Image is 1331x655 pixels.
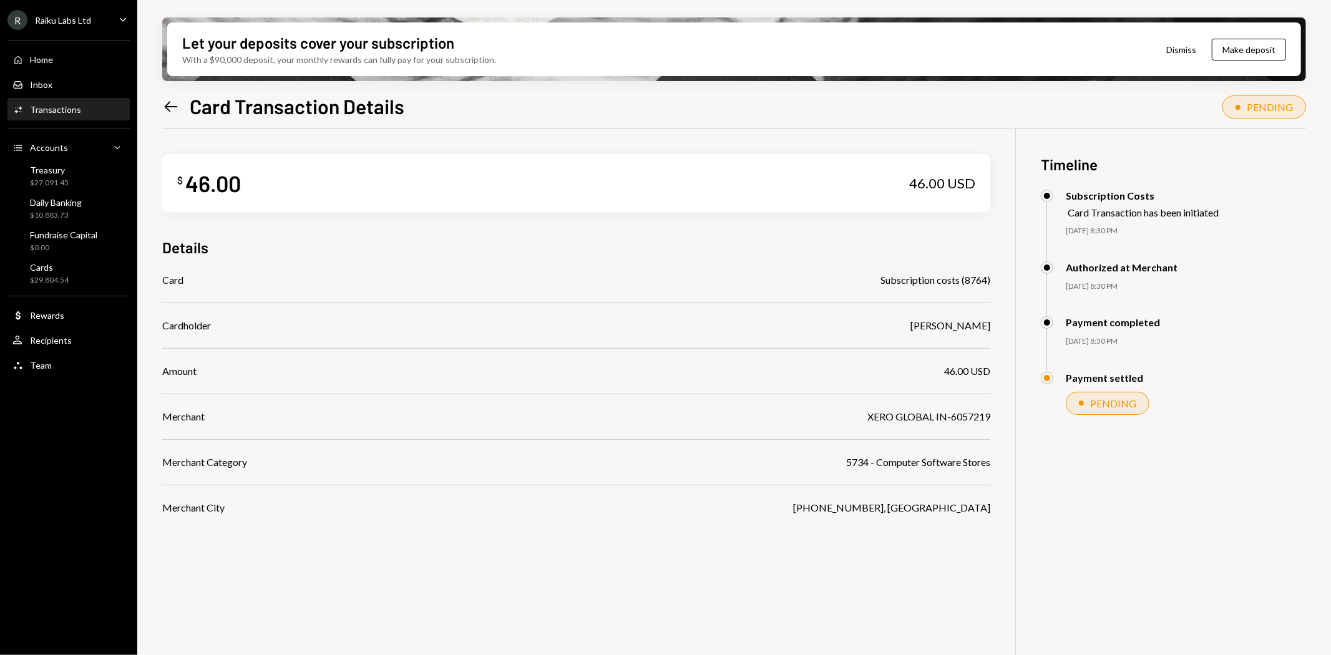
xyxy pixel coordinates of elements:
div: Subscription costs (8764) [880,273,990,288]
div: 46.00 [185,169,241,197]
div: With a $90,000 deposit, your monthly rewards can fully pay for your subscription. [182,53,496,66]
div: [DATE] 8:30 PM [1066,281,1306,292]
a: Home [7,48,130,70]
div: Raiku Labs Ltd [35,15,91,26]
div: [PHONE_NUMBER], [GEOGRAPHIC_DATA] [793,500,990,515]
div: Amount [162,364,197,379]
div: [DATE] 8:30 PM [1066,336,1306,347]
a: Fundraise Capital$0.00 [7,226,130,256]
div: $ [177,174,183,187]
div: Subscription Costs [1066,190,1219,201]
div: Inbox [30,79,52,90]
div: PENDING [1247,101,1293,113]
div: $10,883.73 [30,210,82,221]
div: Merchant City [162,500,225,515]
a: Team [7,354,130,376]
div: Daily Banking [30,197,82,208]
div: Home [30,54,53,65]
div: Rewards [30,310,64,321]
div: Card Transaction has been initiated [1068,206,1219,218]
h3: Details [162,237,208,258]
a: Daily Banking$10,883.73 [7,193,130,223]
a: Treasury$27,091.45 [7,161,130,191]
div: $29,804.54 [30,275,69,286]
div: Transactions [30,104,81,115]
a: Recipients [7,329,130,351]
div: Recipients [30,335,72,346]
div: Payment settled [1066,372,1143,384]
div: 5734 - Computer Software Stores [846,455,990,470]
div: Team [30,360,52,371]
div: Fundraise Capital [30,230,97,240]
div: 46.00 USD [909,175,975,192]
div: Payment completed [1066,316,1160,328]
div: Accounts [30,142,68,153]
div: R [7,10,27,30]
button: Dismiss [1151,35,1212,64]
a: Cards$29,804.54 [7,258,130,288]
h3: Timeline [1041,154,1306,175]
h1: Card Transaction Details [190,94,404,119]
a: Accounts [7,136,130,158]
div: $27,091.45 [30,178,69,188]
div: Cardholder [162,318,211,333]
div: PENDING [1090,397,1136,409]
button: Make deposit [1212,39,1286,61]
div: Merchant Category [162,455,247,470]
a: Rewards [7,304,130,326]
div: $0.00 [30,243,97,253]
div: XERO GLOBAL IN-6057219 [867,409,990,424]
div: Cards [30,262,69,273]
div: Card [162,273,183,288]
a: Inbox [7,73,130,95]
div: Merchant [162,409,205,424]
div: Authorized at Merchant [1066,261,1177,273]
div: [PERSON_NAME] [910,318,990,333]
div: Treasury [30,165,69,175]
div: 46.00 USD [944,364,990,379]
a: Transactions [7,98,130,120]
div: [DATE] 8:30 PM [1066,226,1306,236]
div: Let your deposits cover your subscription [182,32,454,53]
